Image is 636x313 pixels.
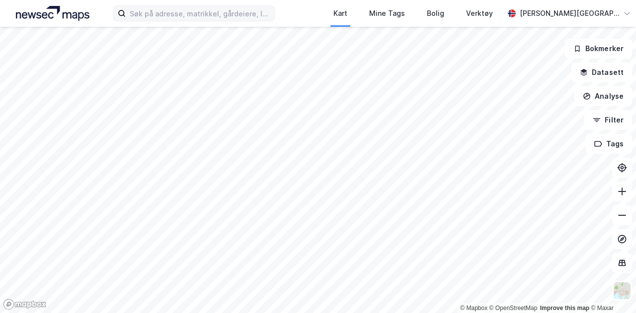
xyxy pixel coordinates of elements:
div: Kontrollprogram for chat [586,265,636,313]
div: Bolig [427,7,444,19]
img: logo.a4113a55bc3d86da70a041830d287a7e.svg [16,6,89,21]
button: Bokmerker [565,39,632,59]
button: Filter [584,110,632,130]
div: Mine Tags [369,7,405,19]
a: Mapbox [460,305,487,312]
div: [PERSON_NAME][GEOGRAPHIC_DATA] [520,7,619,19]
div: Kart [333,7,347,19]
button: Datasett [571,63,632,82]
input: Søk på adresse, matrikkel, gårdeiere, leietakere eller personer [126,6,274,21]
a: Improve this map [540,305,589,312]
button: Analyse [574,86,632,106]
div: Verktøy [466,7,493,19]
a: OpenStreetMap [489,305,538,312]
iframe: Chat Widget [586,265,636,313]
button: Tags [586,134,632,154]
a: Mapbox homepage [3,299,47,310]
